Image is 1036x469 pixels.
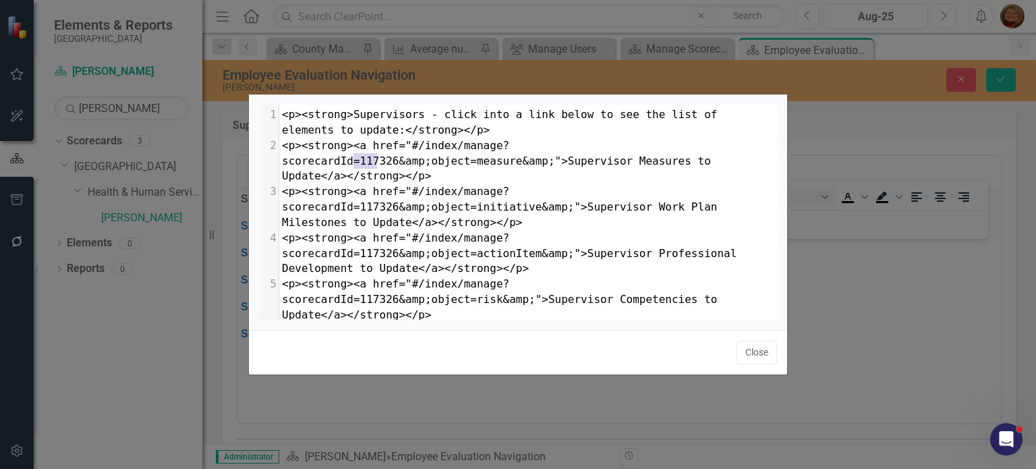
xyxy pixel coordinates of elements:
span: <p><strong><a href="#/index/manage?scorecardId=117326&amp;object=actionItem&amp;">Supervisor Prof... [282,231,743,275]
a: Supervisor Overall Evaluation to Update [3,140,210,152]
a: Supervisor Professional Development to Update [3,86,251,98]
iframe: Intercom live chat [990,423,1023,456]
a: Supervisor Work Plan Milestones to Update [3,59,227,71]
strong: Supervisors - click into a link below to see the list of elements to update: [3,5,376,17]
div: 4 [259,231,279,246]
a: Supervisor Competencies to Update [3,113,190,125]
a: Supervisor Measures to Update [3,32,165,44]
div: 5 [259,277,279,292]
div: 1 [259,107,279,123]
span: <p><strong>Supervisors - click into a link below to see the list of elements to update:</strong></p> [282,108,724,136]
span: <p><strong><a href="#/index/manage?scorecardId=117326&amp;object=initiative&amp;">Supervisor Work... [282,185,724,229]
span: <p><strong><a href="#/index/manage?scorecardId=117326&amp;object=risk&amp;">Supervisor Competenci... [282,277,724,321]
button: Close [737,341,777,364]
span: <p><strong><a href="#/index/manage?scorecardId=117326&amp;object=measure&amp;">Supervisor Measure... [282,139,717,183]
div: 2 [259,138,279,154]
div: 3 [259,184,279,200]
